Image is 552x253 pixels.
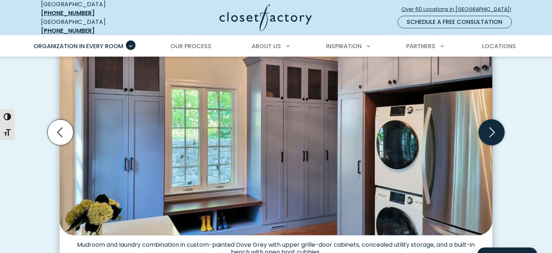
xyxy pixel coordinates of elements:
[41,26,95,35] a: [PHONE_NUMBER]
[401,3,518,16] a: Over 60 Locations in [GEOGRAPHIC_DATA]!
[45,117,76,148] button: Previous slide
[219,4,312,31] img: Closet Factory Logo
[41,18,148,35] div: [GEOGRAPHIC_DATA]
[476,117,507,148] button: Next slide
[482,42,516,50] span: Locations
[29,36,524,57] nav: Primary Menu
[402,6,517,13] span: Over 60 Locations in [GEOGRAPHIC_DATA]!
[34,42,124,50] span: Organization in Every Room
[326,42,362,50] span: Inspiration
[170,42,211,50] span: Our Process
[398,16,512,28] a: Schedule a Free Consultation
[406,42,435,50] span: Partners
[60,9,492,235] img: Stylish gray mudroom with tall cabinets, built-in bench seating
[41,9,95,17] a: [PHONE_NUMBER]
[252,42,281,50] span: About Us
